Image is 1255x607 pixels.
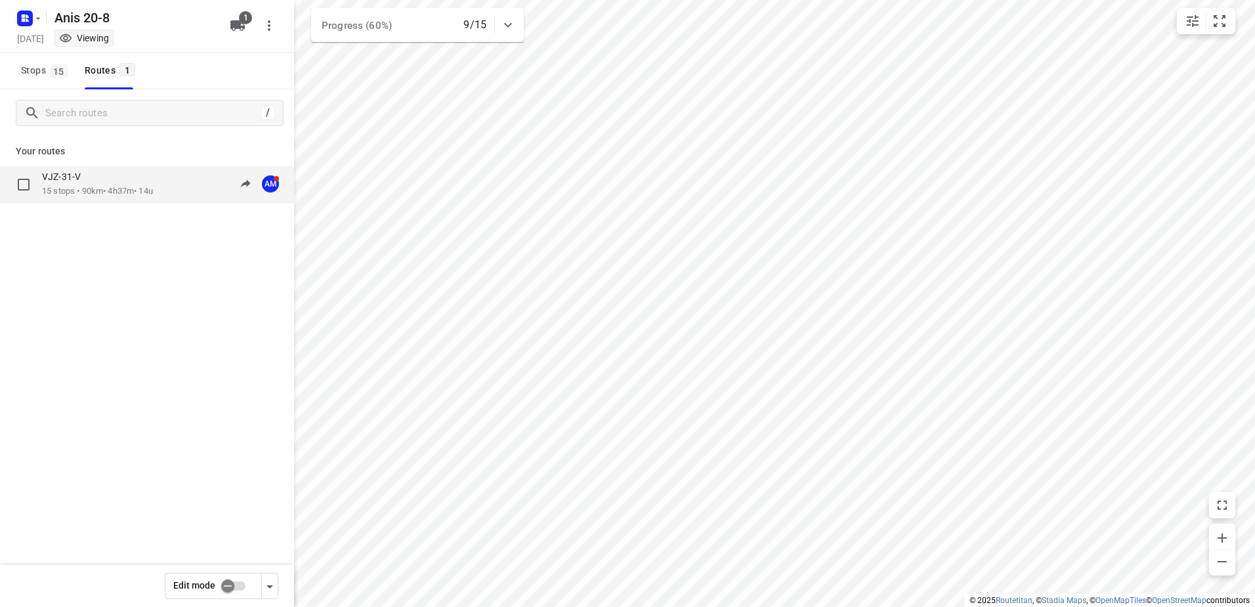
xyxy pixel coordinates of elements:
span: Progress (60%) [322,20,392,32]
button: Map settings [1180,8,1206,34]
div: Driver app settings [262,577,278,594]
p: 9/15 [463,17,486,33]
span: 1 [119,63,135,76]
p: 15 stops • 90km • 4h37m • 14u [42,185,153,198]
p: VJZ-31-V [42,171,89,183]
button: 1 [224,12,251,39]
div: Progress (60%)9/15 [311,8,524,42]
a: OpenMapTiles [1095,596,1146,605]
p: Your routes [16,145,278,158]
div: Routes [85,62,139,79]
span: Select [11,171,37,198]
span: Stops [21,62,72,79]
div: You are currently in view mode. To make any changes, go to edit project. [59,32,109,45]
button: Send to driver [232,171,259,197]
div: / [261,106,275,120]
div: small contained button group [1177,8,1235,34]
a: OpenStreetMap [1152,596,1206,605]
button: More [256,12,282,39]
span: 15 [50,64,68,78]
span: 1 [239,11,252,24]
button: Fit zoom [1206,8,1233,34]
a: Routetitan [996,596,1032,605]
a: Stadia Maps [1042,596,1086,605]
li: © 2025 , © , © © contributors [969,596,1250,605]
input: Search routes [45,103,261,124]
span: Edit mode [173,580,215,591]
